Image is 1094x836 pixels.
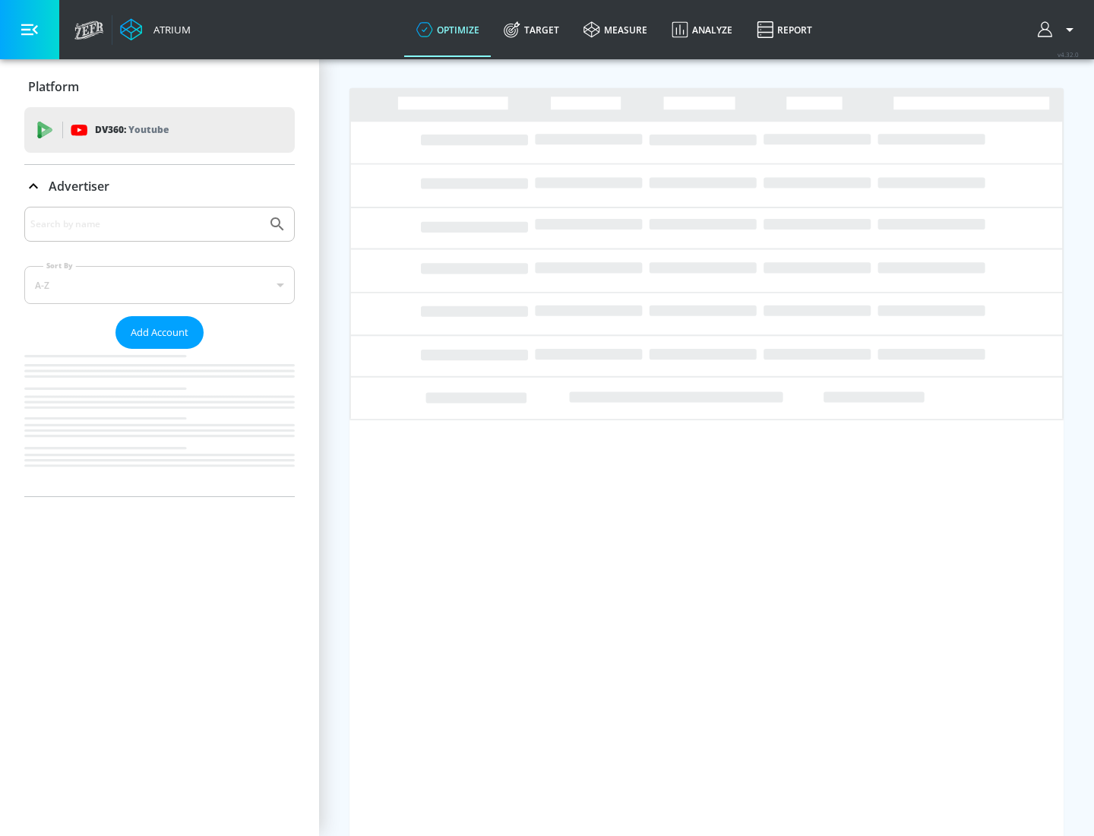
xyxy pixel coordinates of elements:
div: Platform [24,65,295,108]
div: Atrium [147,23,191,36]
p: Youtube [128,122,169,138]
label: Sort By [43,261,76,271]
button: Add Account [115,316,204,349]
a: Report [745,2,824,57]
a: Analyze [659,2,745,57]
div: A-Z [24,266,295,304]
div: DV360: Youtube [24,107,295,153]
p: Advertiser [49,178,109,195]
a: measure [571,2,659,57]
input: Search by name [30,214,261,234]
a: Atrium [120,18,191,41]
span: Add Account [131,324,188,341]
a: optimize [404,2,492,57]
a: Target [492,2,571,57]
div: Advertiser [24,207,295,496]
p: Platform [28,78,79,95]
div: Advertiser [24,165,295,207]
nav: list of Advertiser [24,349,295,496]
p: DV360: [95,122,169,138]
span: v 4.32.0 [1058,50,1079,59]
